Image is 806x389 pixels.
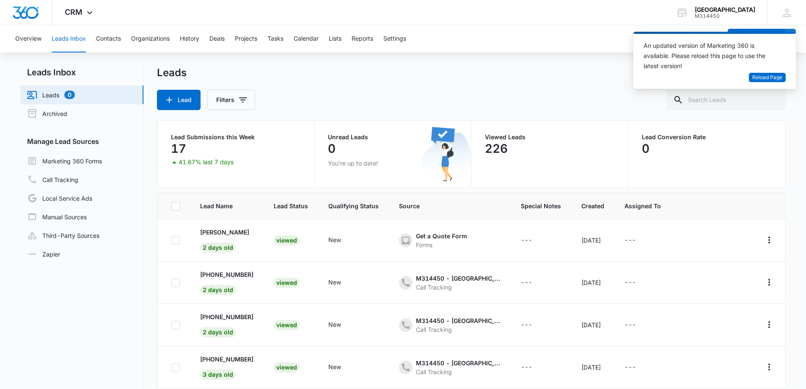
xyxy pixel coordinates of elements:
div: [DATE] [581,363,604,372]
button: Contacts [96,25,121,52]
a: Marketing 360 Forms [27,156,102,166]
span: Special Notes [521,201,561,210]
button: Filters [207,90,255,110]
div: --- [624,320,636,330]
a: Call [727,239,739,246]
button: Lists [329,25,341,52]
div: - - Select to Edit Field [328,235,356,246]
button: Actions [762,360,776,374]
div: - - Select to Edit Field [328,320,356,330]
div: M314450 - [GEOGRAPHIC_DATA] - Ads [416,274,501,283]
button: Lead [157,90,201,110]
div: - - Select to Edit Field [624,235,651,246]
button: Tasks [267,25,283,52]
p: Viewed Leads [485,134,614,140]
p: Unread Leads [328,134,457,140]
div: - - Select to Edit Field [521,278,547,288]
span: 3 days old [200,370,236,380]
p: [PHONE_NUMBER] [200,312,253,321]
span: Assigned To [624,201,661,210]
a: Viewed [274,364,300,371]
p: 0 [642,142,649,155]
a: Viewed [274,279,300,286]
button: Actions [762,233,776,247]
div: Viewed [274,235,300,246]
div: - - Select to Edit Field [328,278,356,288]
div: Get a Quote Form [416,232,467,240]
a: Call [727,323,739,331]
a: Manual Sources [27,212,87,222]
button: Email [712,234,723,246]
div: --- [521,235,532,246]
button: Call [727,361,739,372]
a: Zapier [27,250,60,259]
button: Add as Contact [681,276,693,288]
div: [DATE] [581,236,604,245]
div: M314450 - [GEOGRAPHIC_DATA] - Ads [416,359,501,367]
h3: Manage Lead Sources [20,136,143,146]
div: - - Select to Edit Field [521,362,547,372]
div: New [328,235,341,244]
a: [PHONE_NUMBER]2 days old [200,312,253,336]
p: 0 [328,142,336,155]
button: Leads Inbox [52,25,86,52]
div: account name [695,6,755,13]
div: Forms [416,240,467,249]
span: Qualifying Status [328,201,379,210]
div: New [328,278,341,287]
button: Archive [696,276,708,288]
div: - - Select to Edit Field [521,235,547,246]
div: - - Select to Edit Field [328,362,356,372]
div: Viewed [274,278,300,288]
div: M314450 - [GEOGRAPHIC_DATA] - Ads [416,316,501,325]
button: Add Contact [728,29,785,49]
div: --- [624,235,636,246]
div: [DATE] [581,278,604,287]
span: Created [581,201,604,210]
div: Viewed [274,362,300,372]
div: New [328,362,341,371]
div: --- [521,278,532,288]
p: 17 [171,142,186,155]
div: - - Select to Edit Field [624,320,651,330]
div: - - Select to Edit Field [624,362,651,372]
button: Archive [696,318,708,330]
button: Add as Contact [681,361,693,372]
input: Search Leads [666,90,786,110]
a: [PHONE_NUMBER]2 days old [200,270,253,293]
p: [PHONE_NUMBER] [200,270,253,279]
div: --- [521,362,532,372]
div: --- [521,320,532,330]
button: Call [727,318,739,330]
button: Reload Page [749,73,786,83]
a: Third-Party Sources [27,230,99,240]
div: [DATE] [581,320,604,329]
p: [PHONE_NUMBER] [200,355,253,364]
button: Settings [383,25,406,52]
span: CRM [65,8,83,17]
span: Reload Page [752,74,782,82]
p: You’re up to date! [328,159,457,168]
span: 2 days old [200,243,236,253]
a: Call [727,281,739,288]
button: History [180,25,199,52]
button: Call [727,276,739,288]
button: Overview [15,25,41,52]
button: Calendar [294,25,319,52]
h1: Leads [157,66,187,79]
button: Actions [762,318,776,331]
button: Add as Contact [681,234,693,246]
a: [PERSON_NAME]2 days old [200,228,253,251]
a: Viewed [274,237,300,244]
button: Projects [235,25,257,52]
p: 226 [485,142,508,155]
button: Actions [762,276,776,289]
div: Call Tracking [416,367,501,376]
span: Lead Status [274,201,308,210]
a: Leads0 [27,90,75,100]
p: 41.67% last 7 days [179,159,234,165]
a: Email [712,239,723,246]
p: Lead Submissions this Week [171,134,300,140]
button: Add as Contact [681,318,693,330]
span: 2 days old [200,285,236,295]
